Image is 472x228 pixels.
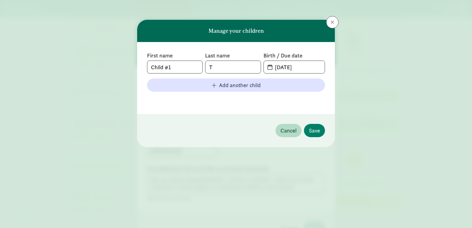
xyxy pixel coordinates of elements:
span: Save [309,126,320,135]
span: Add another child [219,81,261,89]
input: MM-DD-YYYY [271,61,325,73]
h6: Manage your children [209,28,264,34]
label: Birth / Due date [263,52,325,59]
label: Last name [205,52,261,59]
button: Save [304,124,325,137]
span: Cancel [280,126,297,135]
button: Add another child [147,78,325,92]
label: First name [147,52,203,59]
button: Cancel [276,124,301,137]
